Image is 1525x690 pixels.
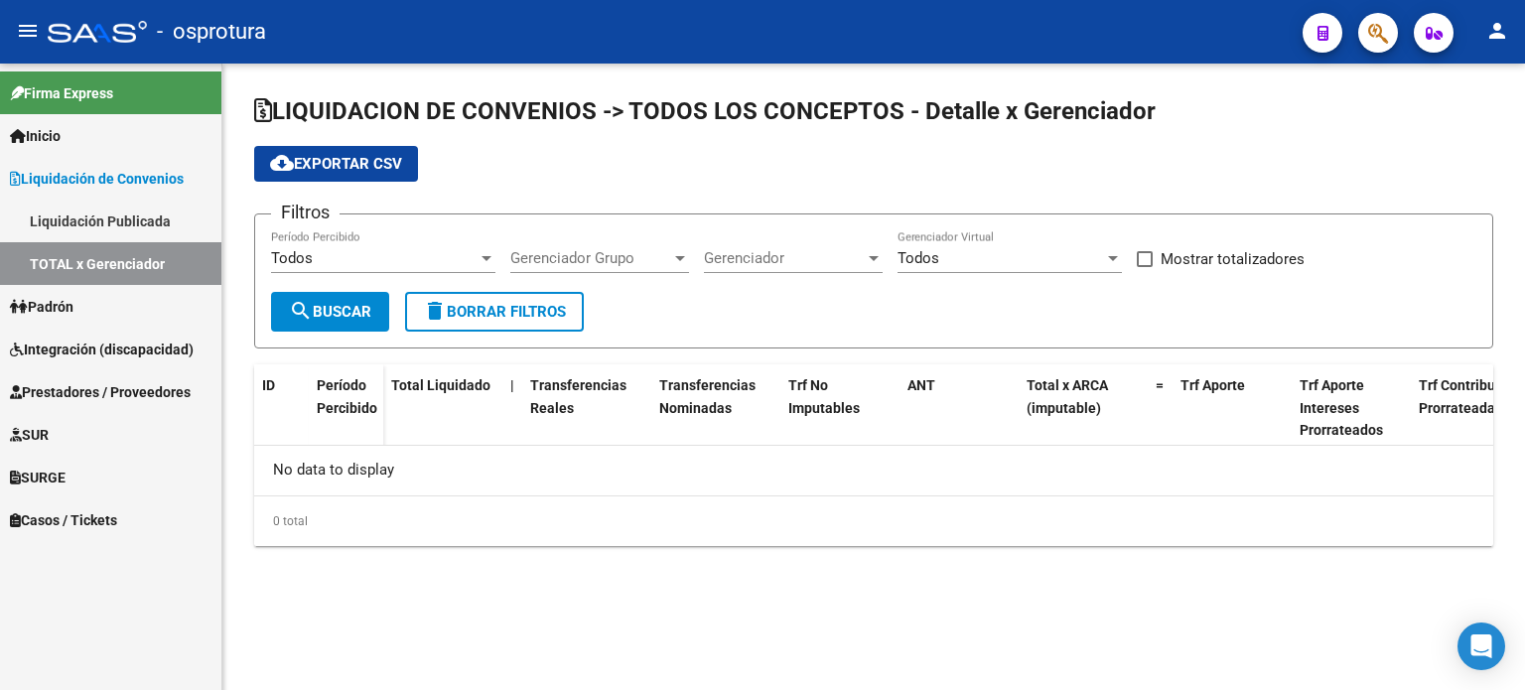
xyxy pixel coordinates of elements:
span: Total Liquidado [391,377,490,393]
span: Trf Aporte Intereses Prorrateados [1300,377,1383,439]
datatable-header-cell: Trf Aporte [1173,364,1292,452]
span: SUR [10,424,49,446]
span: Mostrar totalizadores [1161,247,1305,271]
datatable-header-cell: ID [254,364,309,448]
span: Integración (discapacidad) [10,339,194,360]
span: Gerenciador Grupo [510,249,671,267]
datatable-header-cell: ANT [900,364,1019,452]
span: Casos / Tickets [10,509,117,531]
div: 0 total [254,496,1493,546]
span: Trf Contribucion Prorrateada [1419,377,1522,416]
span: Exportar CSV [270,155,402,173]
datatable-header-cell: | [502,364,522,452]
datatable-header-cell: Período Percibido [309,364,383,448]
span: Total x ARCA (imputable) [1027,377,1108,416]
span: Borrar Filtros [423,303,566,321]
span: Todos [271,249,313,267]
mat-icon: person [1485,19,1509,43]
button: Buscar [271,292,389,332]
span: Transferencias Reales [530,377,626,416]
span: LIQUIDACION DE CONVENIOS -> TODOS LOS CONCEPTOS - Detalle x Gerenciador [254,97,1156,125]
span: Inicio [10,125,61,147]
span: | [510,377,514,393]
mat-icon: delete [423,299,447,323]
datatable-header-cell: = [1148,364,1173,452]
span: Trf No Imputables [788,377,860,416]
mat-icon: search [289,299,313,323]
div: Open Intercom Messenger [1457,622,1505,670]
span: Período Percibido [317,377,377,416]
datatable-header-cell: Transferencias Reales [522,364,651,452]
datatable-header-cell: Total x ARCA (imputable) [1019,364,1148,452]
h3: Filtros [271,199,340,226]
datatable-header-cell: Trf Aporte Intereses Prorrateados [1292,364,1411,452]
datatable-header-cell: Transferencias Nominadas [651,364,780,452]
button: Exportar CSV [254,146,418,182]
span: Transferencias Nominadas [659,377,756,416]
span: Liquidación de Convenios [10,168,184,190]
div: No data to display [254,446,1493,495]
span: = [1156,377,1164,393]
span: SURGE [10,467,66,488]
span: Trf Aporte [1180,377,1245,393]
datatable-header-cell: Total Liquidado [383,364,502,452]
mat-icon: cloud_download [270,151,294,175]
mat-icon: menu [16,19,40,43]
datatable-header-cell: Trf No Imputables [780,364,900,452]
button: Borrar Filtros [405,292,584,332]
span: Padrón [10,296,73,318]
span: Todos [898,249,939,267]
span: - osprotura [157,10,266,54]
span: Gerenciador [704,249,865,267]
span: ANT [907,377,935,393]
span: Buscar [289,303,371,321]
span: ID [262,377,275,393]
span: Firma Express [10,82,113,104]
span: Prestadores / Proveedores [10,381,191,403]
